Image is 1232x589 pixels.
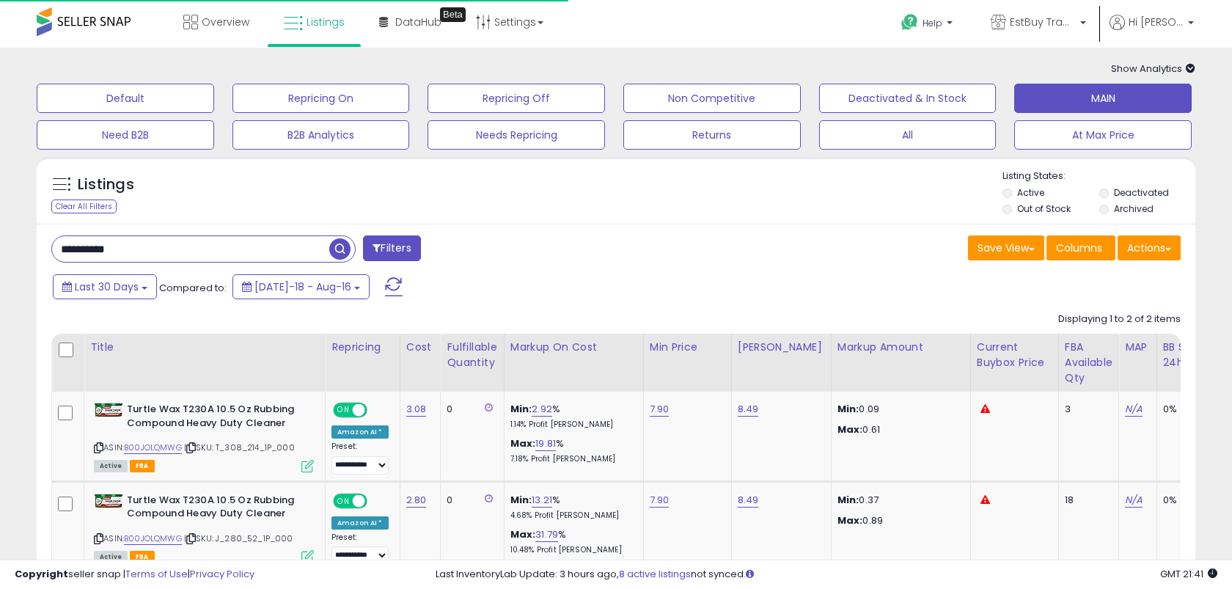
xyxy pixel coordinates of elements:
p: 0.37 [837,494,959,507]
a: 3.08 [406,402,427,417]
button: Repricing On [232,84,410,113]
div: 0% [1163,494,1211,507]
button: Need B2B [37,120,214,150]
div: Fulfillable Quantity [447,340,497,370]
i: Get Help [901,13,919,32]
a: N/A [1125,493,1143,508]
span: Listings [307,15,345,29]
div: MAP [1125,340,1150,355]
div: Preset: [331,533,389,566]
div: Clear All Filters [51,200,117,213]
span: FBA [130,460,155,472]
div: 3 [1065,403,1107,416]
span: Hi [PERSON_NAME] [1129,15,1184,29]
div: Markup Amount [837,340,964,355]
button: Repricing Off [428,84,605,113]
span: OFF [365,494,389,507]
div: Title [90,340,319,355]
button: Filters [363,235,420,261]
div: [PERSON_NAME] [738,340,825,355]
div: ASIN: [94,494,314,562]
span: Overview [202,15,249,29]
a: Terms of Use [125,567,188,581]
p: 10.48% Profit [PERSON_NAME] [510,545,632,555]
a: 7.90 [650,493,670,508]
a: 13.21 [532,493,552,508]
div: ASIN: [94,403,314,471]
span: OFF [365,404,389,417]
span: All listings currently available for purchase on Amazon [94,551,128,563]
b: Turtle Wax T230A 10.5 Oz Rubbing Compound Heavy Duty Cleaner [127,403,305,433]
span: [DATE]-18 - Aug-16 [254,279,351,294]
div: % [510,437,632,464]
p: 7.18% Profit [PERSON_NAME] [510,454,632,464]
a: 8.49 [738,493,759,508]
span: EstBuy Trading [1010,15,1076,29]
div: Cost [406,340,435,355]
div: 0 [447,494,492,507]
div: 18 [1065,494,1107,507]
button: B2B Analytics [232,120,410,150]
div: Amazon AI * [331,516,389,530]
b: Max: [510,436,536,450]
div: Displaying 1 to 2 of 2 items [1058,312,1181,326]
a: 31.79 [535,527,558,542]
div: % [510,494,632,521]
span: ON [334,404,353,417]
div: Current Buybox Price [977,340,1052,370]
span: | SKU: T_308_214_1P_000 [184,442,295,453]
b: Min: [510,402,532,416]
img: 51aOrTP6jQL._SL40_.jpg [94,403,123,417]
div: Min Price [650,340,725,355]
a: 8.49 [738,402,759,417]
p: 0.89 [837,514,959,527]
div: FBA Available Qty [1065,340,1112,386]
a: B00JOLQMWG [124,533,182,545]
a: B00JOLQMWG [124,442,182,454]
span: Help [923,17,942,29]
button: Returns [623,120,801,150]
div: seller snap | | [15,568,254,582]
div: % [510,403,632,430]
strong: Min: [837,402,859,416]
label: Active [1017,186,1044,199]
button: Deactivated & In Stock [819,84,997,113]
span: FBA [130,551,155,563]
div: 0% [1163,403,1211,416]
div: Repricing [331,340,394,355]
button: All [819,120,997,150]
div: % [510,528,632,555]
div: Preset: [331,442,389,475]
th: The percentage added to the cost of goods (COGS) that forms the calculator for Min & Max prices. [504,334,643,392]
a: Hi [PERSON_NAME] [1110,15,1194,48]
button: Save View [968,235,1044,260]
button: MAIN [1014,84,1192,113]
a: 19.81 [535,436,556,451]
a: 8 active listings [619,567,691,581]
div: Amazon AI * [331,425,389,439]
button: Last 30 Days [53,274,157,299]
strong: Max: [837,422,863,436]
a: 7.90 [650,402,670,417]
a: 2.80 [406,493,427,508]
label: Out of Stock [1017,202,1071,215]
span: All listings currently available for purchase on Amazon [94,460,128,472]
div: Tooltip anchor [440,7,466,22]
button: Columns [1046,235,1115,260]
div: BB Share 24h. [1163,340,1217,370]
span: ON [334,494,353,507]
a: Help [890,2,967,48]
div: 0 [447,403,492,416]
button: Default [37,84,214,113]
p: 4.68% Profit [PERSON_NAME] [510,511,632,521]
label: Archived [1114,202,1154,215]
button: At Max Price [1014,120,1192,150]
a: N/A [1125,402,1143,417]
div: Last InventoryLab Update: 3 hours ago, not synced. [436,568,1217,582]
button: Needs Repricing [428,120,605,150]
div: Markup on Cost [510,340,637,355]
p: 1.14% Profit [PERSON_NAME] [510,420,632,430]
a: Privacy Policy [190,567,254,581]
span: 2025-09-16 21:41 GMT [1160,567,1217,581]
p: 0.61 [837,423,959,436]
